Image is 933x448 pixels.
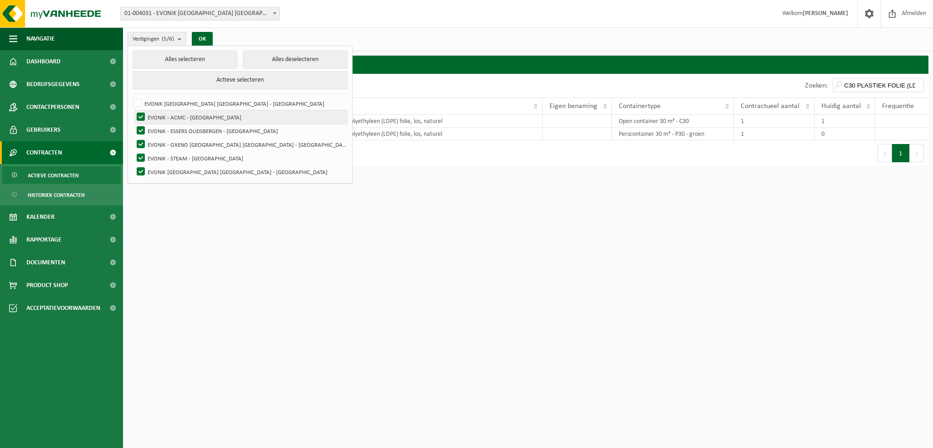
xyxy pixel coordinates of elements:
[26,27,55,50] span: Navigatie
[26,73,80,96] span: Bedrijfsgegevens
[882,103,914,110] span: Frequentie
[162,36,174,42] count: (5/6)
[120,7,280,21] span: 01-004031 - EVONIK ANTWERPEN NV - ANTWERPEN
[26,251,65,274] span: Documenten
[128,32,186,46] button: Vestigingen(5/6)
[741,103,800,110] span: Contractueel aantal
[612,115,734,128] td: Open container 30 m³ - C30
[910,144,924,162] button: Next
[132,97,347,110] label: EVONIK [GEOGRAPHIC_DATA] [GEOGRAPHIC_DATA] - [GEOGRAPHIC_DATA]
[135,124,347,138] label: EVONIK - ESSERS OUDSBERGEN - [GEOGRAPHIC_DATA]
[26,96,79,118] span: Contactpersonen
[2,166,121,184] a: Actieve contracten
[133,51,237,69] button: Alles selecteren
[128,56,928,73] h2: Contracten
[549,103,597,110] span: Eigen benaming
[734,128,815,140] td: 1
[26,206,55,228] span: Kalender
[135,138,347,151] label: EVONIK - OXENO [GEOGRAPHIC_DATA] [GEOGRAPHIC_DATA] - [GEOGRAPHIC_DATA]
[133,71,348,89] button: Actieve selecteren
[28,167,79,184] span: Actieve contracten
[815,115,875,128] td: 1
[28,186,85,204] span: Historiek contracten
[892,144,910,162] button: 1
[877,144,892,162] button: Previous
[26,297,100,319] span: Acceptatievoorwaarden
[26,274,68,297] span: Product Shop
[26,141,62,164] span: Contracten
[803,10,848,17] strong: [PERSON_NAME]
[135,110,347,124] label: EVONIK - ACMC - [GEOGRAPHIC_DATA]
[26,228,62,251] span: Rapportage
[26,50,61,73] span: Dashboard
[619,103,661,110] span: Containertype
[815,128,875,140] td: 0
[133,32,174,46] span: Vestigingen
[805,82,828,89] label: Zoeken:
[121,7,279,20] span: 01-004031 - EVONIK ANTWERPEN NV - ANTWERPEN
[243,51,348,69] button: Alles deselecteren
[821,103,861,110] span: Huidig aantal
[192,32,213,46] button: OK
[310,115,542,128] td: low density polyethyleen (LDPE) folie, los, naturel
[2,186,121,203] a: Historiek contracten
[135,151,347,165] label: EVONIK - STEAM - [GEOGRAPHIC_DATA]
[135,165,347,179] label: EVONIK [GEOGRAPHIC_DATA] [GEOGRAPHIC_DATA] - [GEOGRAPHIC_DATA]
[612,128,734,140] td: Perscontainer 30 m³ - P30 - groen
[26,118,61,141] span: Gebruikers
[734,115,815,128] td: 1
[310,128,542,140] td: low density polyethyleen (LDPE) folie, los, naturel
